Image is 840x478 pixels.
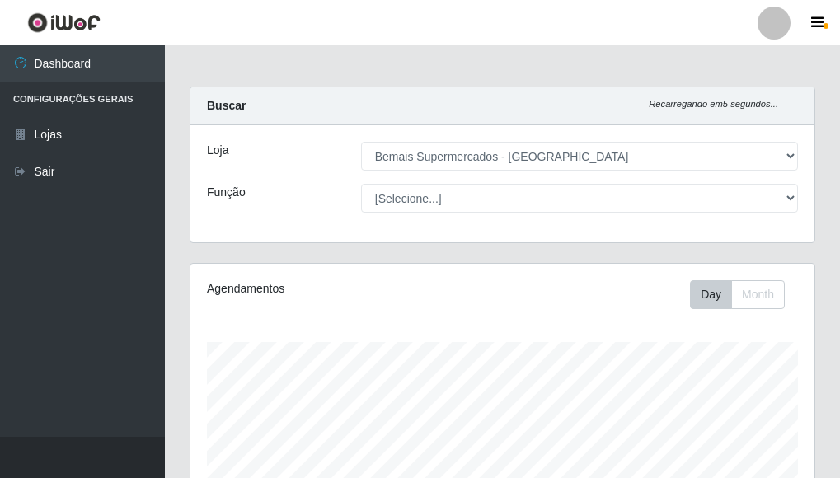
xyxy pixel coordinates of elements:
[207,280,439,298] div: Agendamentos
[27,12,101,33] img: CoreUI Logo
[207,142,228,159] label: Loja
[731,280,785,309] button: Month
[207,184,246,201] label: Função
[690,280,785,309] div: First group
[649,99,778,109] i: Recarregando em 5 segundos...
[690,280,798,309] div: Toolbar with button groups
[690,280,732,309] button: Day
[207,99,246,112] strong: Buscar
